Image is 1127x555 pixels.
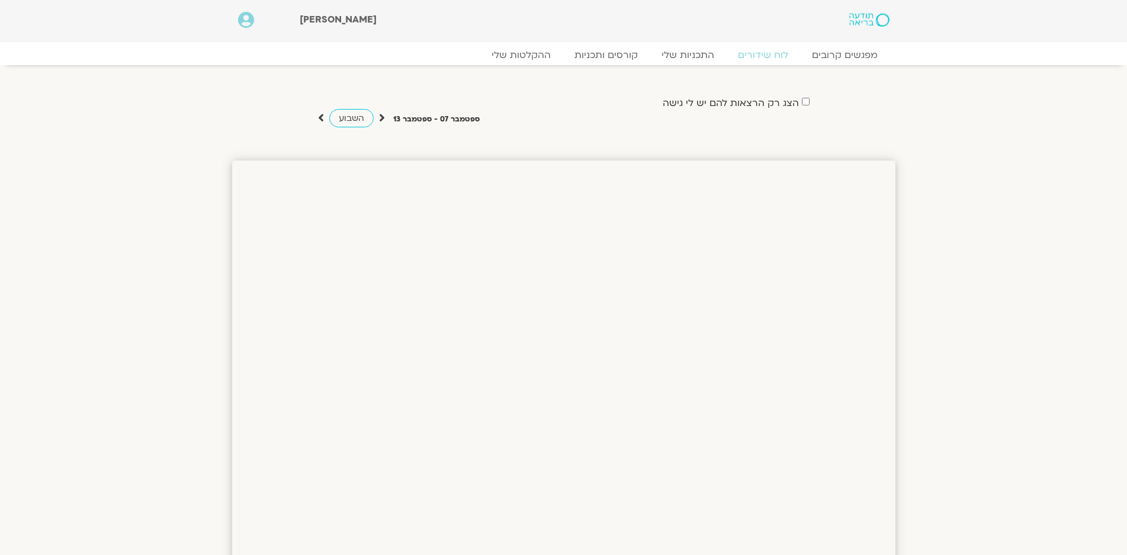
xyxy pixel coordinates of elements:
[800,49,890,61] a: מפגשים קרובים
[238,49,890,61] nav: Menu
[726,49,800,61] a: לוח שידורים
[393,113,480,126] p: ספטמבר 07 - ספטמבר 13
[563,49,650,61] a: קורסים ותכניות
[329,109,374,127] a: השבוע
[480,49,563,61] a: ההקלטות שלי
[650,49,726,61] a: התכניות שלי
[300,13,377,26] span: [PERSON_NAME]
[663,98,799,108] label: הצג רק הרצאות להם יש לי גישה
[339,113,364,124] span: השבוע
